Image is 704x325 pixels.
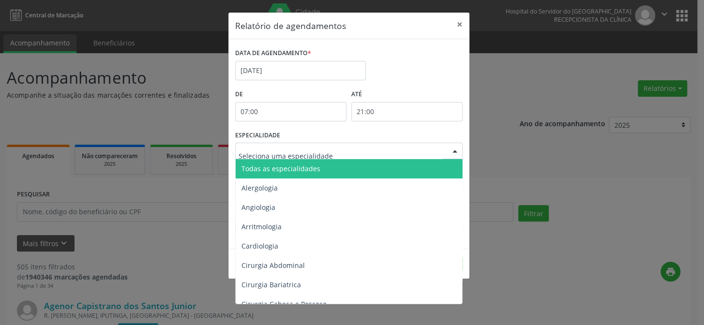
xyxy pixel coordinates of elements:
[241,164,320,173] span: Todas as especialidades
[241,299,327,309] span: Cirurgia Cabeça e Pescoço
[450,13,469,36] button: Close
[351,87,463,102] label: ATÉ
[235,19,346,32] h5: Relatório de agendamentos
[239,146,443,165] input: Seleciona uma especialidade
[235,61,366,80] input: Selecione uma data ou intervalo
[241,183,278,192] span: Alergologia
[241,261,305,270] span: Cirurgia Abdominal
[235,102,346,121] input: Selecione o horário inicial
[235,128,280,143] label: ESPECIALIDADE
[241,280,301,289] span: Cirurgia Bariatrica
[235,87,346,102] label: De
[241,222,282,231] span: Arritmologia
[235,46,311,61] label: DATA DE AGENDAMENTO
[351,102,463,121] input: Selecione o horário final
[241,203,275,212] span: Angiologia
[241,241,278,251] span: Cardiologia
